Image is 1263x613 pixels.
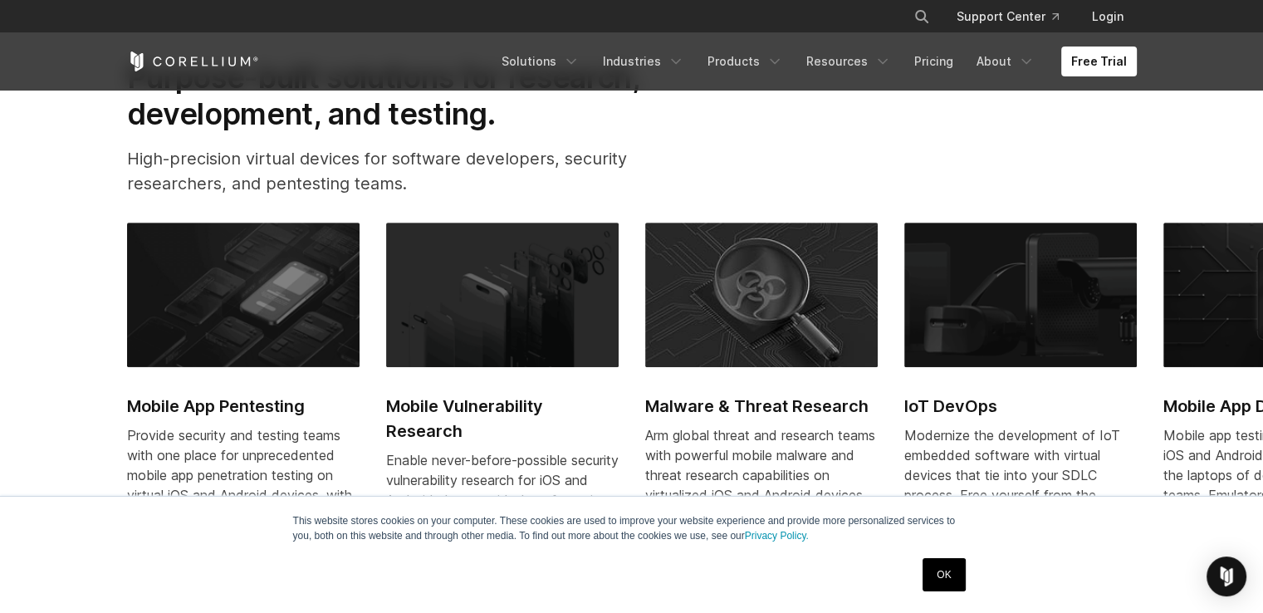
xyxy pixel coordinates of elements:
[492,47,590,76] a: Solutions
[386,223,619,367] img: Mobile Vulnerability Research
[907,2,937,32] button: Search
[1207,557,1246,596] div: Open Intercom Messenger
[967,47,1045,76] a: About
[904,223,1137,605] a: IoT DevOps IoT DevOps Modernize the development of IoT embedded software with virtual devices tha...
[1061,47,1137,76] a: Free Trial
[386,394,619,444] h2: Mobile Vulnerability Research
[943,2,1072,32] a: Support Center
[745,530,809,542] a: Privacy Policy.
[1079,2,1137,32] a: Login
[904,47,963,76] a: Pricing
[904,425,1137,585] div: Modernize the development of IoT embedded software with virtual devices that tie into your SDLC p...
[127,425,360,585] div: Provide security and testing teams with one place for unprecedented mobile app penetration testin...
[492,47,1137,76] div: Navigation Menu
[127,51,259,71] a: Corellium Home
[127,223,360,605] a: Mobile App Pentesting Mobile App Pentesting Provide security and testing teams with one place for...
[796,47,901,76] a: Resources
[127,146,693,196] p: High-precision virtual devices for software developers, security researchers, and pentesting teams.
[127,394,360,419] h2: Mobile App Pentesting
[893,2,1137,32] div: Navigation Menu
[904,394,1137,419] h2: IoT DevOps
[645,223,878,565] a: Malware & Threat Research Malware & Threat Research Arm global threat and research teams with pow...
[127,223,360,367] img: Mobile App Pentesting
[293,513,971,543] p: This website stores cookies on your computer. These cookies are used to improve your website expe...
[386,223,619,610] a: Mobile Vulnerability Research Mobile Vulnerability Research Enable never-before-possible security...
[645,425,878,545] div: Arm global threat and research teams with powerful mobile malware and threat research capabilitie...
[698,47,793,76] a: Products
[386,450,619,590] div: Enable never-before-possible security vulnerability research for iOS and Android phones with deep...
[904,223,1137,367] img: IoT DevOps
[923,558,965,591] a: OK
[645,394,878,419] h2: Malware & Threat Research
[645,223,878,367] img: Malware & Threat Research
[593,47,694,76] a: Industries
[127,59,693,133] h2: Purpose-built solutions for research, development, and testing.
